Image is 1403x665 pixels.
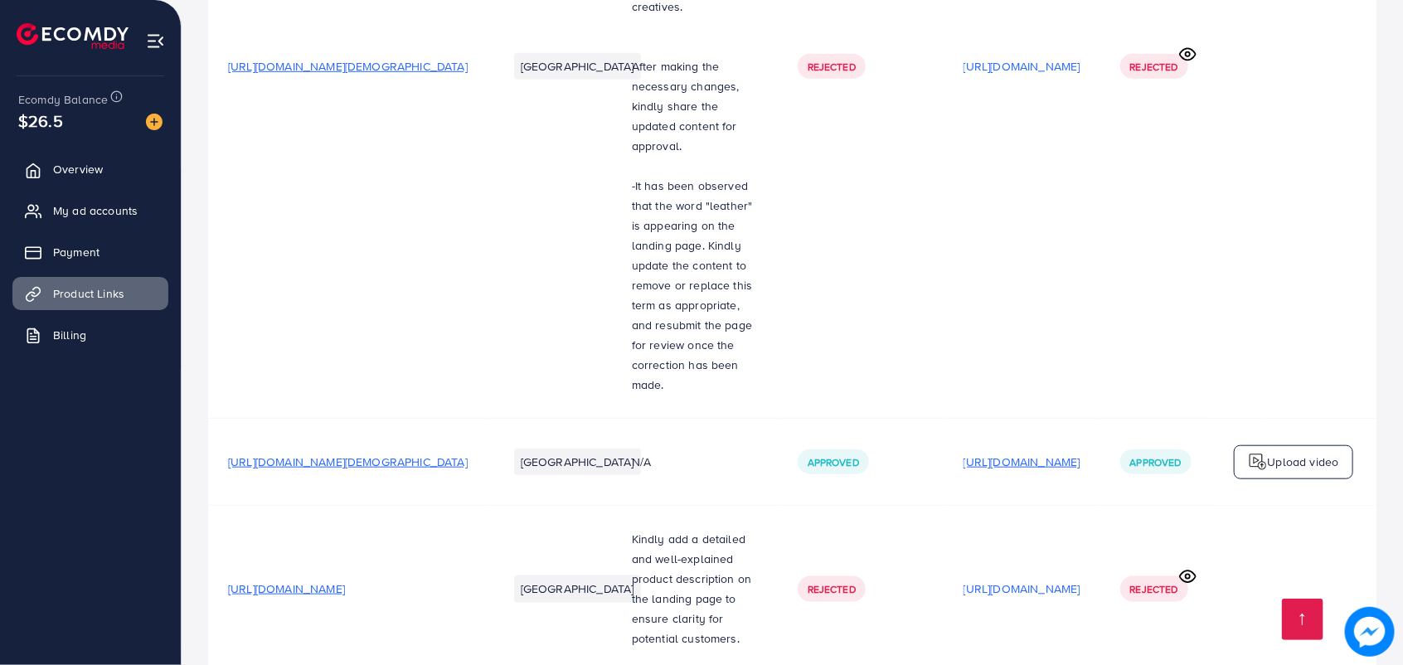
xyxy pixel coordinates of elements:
span: Billing [53,327,86,343]
span: [URL][DOMAIN_NAME][DEMOGRAPHIC_DATA] [228,58,468,75]
span: Ecomdy Balance [18,91,108,108]
img: logo [17,23,129,49]
li: [GEOGRAPHIC_DATA] [514,449,641,475]
span: N/A [632,454,651,470]
span: Rejected [808,582,856,596]
p: [URL][DOMAIN_NAME] [964,56,1080,76]
p: Kindly add a detailed and well-explained product description on the landing page to ensure clarit... [632,529,758,648]
a: Billing [12,318,168,352]
a: Overview [12,153,168,186]
img: menu [146,32,165,51]
span: Rejected [808,60,856,74]
a: Payment [12,235,168,269]
span: [URL][DOMAIN_NAME] [228,580,345,597]
p: [URL][DOMAIN_NAME] [964,579,1080,599]
span: Rejected [1130,582,1178,596]
span: Overview [53,161,103,177]
span: Product Links [53,285,124,302]
a: My ad accounts [12,194,168,227]
span: My ad accounts [53,202,138,219]
span: Approved [1130,455,1182,469]
img: image [1346,608,1394,656]
li: [GEOGRAPHIC_DATA] [514,575,641,602]
span: Approved [808,455,859,469]
img: image [146,114,163,130]
span: $26.5 [18,109,63,133]
a: Product Links [12,277,168,310]
li: [GEOGRAPHIC_DATA] [514,53,641,80]
span: Rejected [1130,60,1178,74]
p: After making the necessary changes, kindly share the updated content for approval. [632,56,758,156]
span: [URL][DOMAIN_NAME][DEMOGRAPHIC_DATA] [228,454,468,470]
span: Payment [53,244,100,260]
img: logo [1248,452,1268,472]
p: Upload video [1268,452,1339,472]
p: [URL][DOMAIN_NAME] [964,452,1080,472]
p: -It has been observed that the word "leather" is appearing on the landing page. Kindly update the... [632,176,758,395]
